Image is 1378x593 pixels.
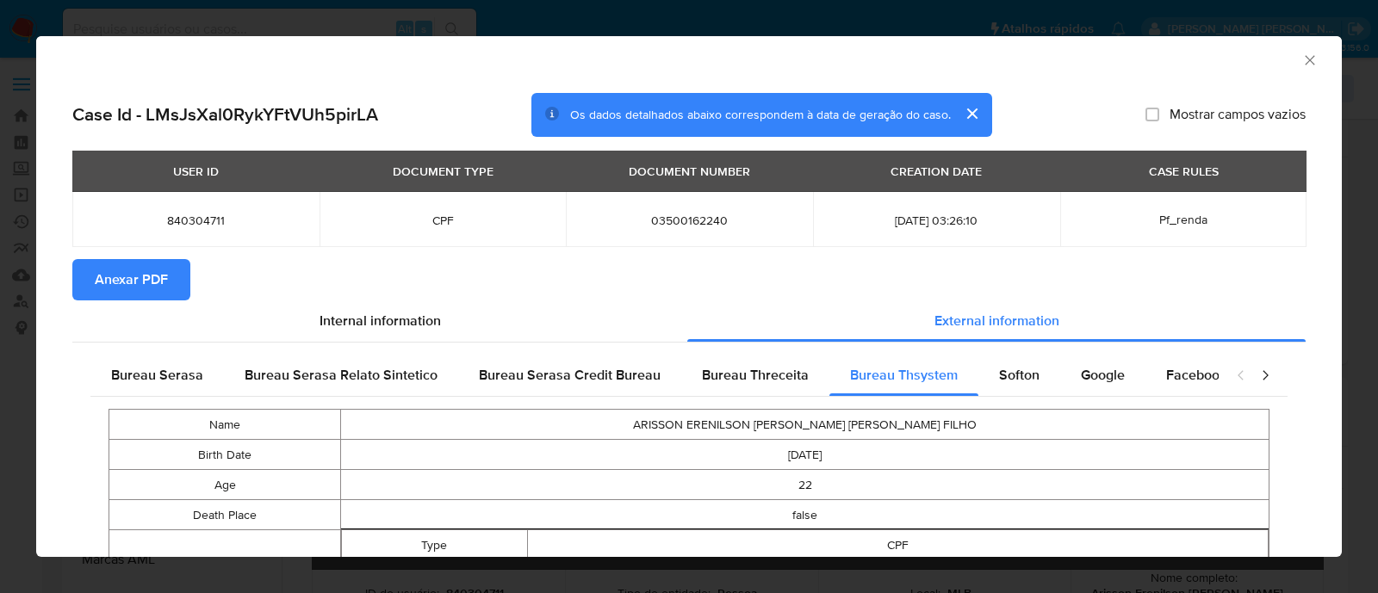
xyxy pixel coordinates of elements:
button: cerrar [951,93,992,134]
span: [DATE] 03:26:10 [834,213,1040,228]
td: Birth Date [109,440,341,470]
td: 22 [341,470,1269,500]
div: USER ID [163,157,229,186]
div: closure-recommendation-modal [36,36,1342,557]
td: [DATE] [341,440,1269,470]
span: Internal information [320,311,441,330]
span: Bureau Serasa Credit Bureau [479,365,661,385]
span: Os dados detalhados abaixo correspondem à data de geração do caso. [570,106,951,123]
span: Bureau Serasa [111,365,203,385]
button: Anexar PDF [72,259,190,300]
span: 03500162240 [587,213,792,228]
td: Age [109,470,341,500]
div: CREATION DATE [880,157,992,186]
td: Name [109,410,341,440]
span: Bureau Threceita [702,365,809,385]
div: DOCUMENT TYPE [382,157,504,186]
span: 840304711 [93,213,299,228]
td: Type [342,530,527,560]
div: CASE RULES [1139,157,1229,186]
span: Pf_renda [1159,211,1207,228]
td: CPF [527,530,1269,560]
span: Anexar PDF [95,261,168,299]
td: Identifier [109,530,341,591]
span: External information [934,311,1059,330]
div: Detailed external info [90,355,1219,396]
span: CPF [340,213,546,228]
td: Death Place [109,500,341,530]
td: false [341,500,1269,530]
div: DOCUMENT NUMBER [618,157,760,186]
span: Softon [999,365,1040,385]
div: Detailed info [72,300,1306,342]
span: Facebook [1166,365,1226,385]
input: Mostrar campos vazios [1145,108,1159,121]
h2: Case Id - LMsJsXal0RykYFtVUh5pirLA [72,103,378,126]
button: Fechar a janela [1301,52,1317,67]
td: ARISSON ERENILSON [PERSON_NAME] [PERSON_NAME] FILHO [341,410,1269,440]
span: Google [1081,365,1125,385]
span: Bureau Serasa Relato Sintetico [245,365,438,385]
span: Mostrar campos vazios [1170,106,1306,123]
span: Bureau Thsystem [850,365,958,385]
